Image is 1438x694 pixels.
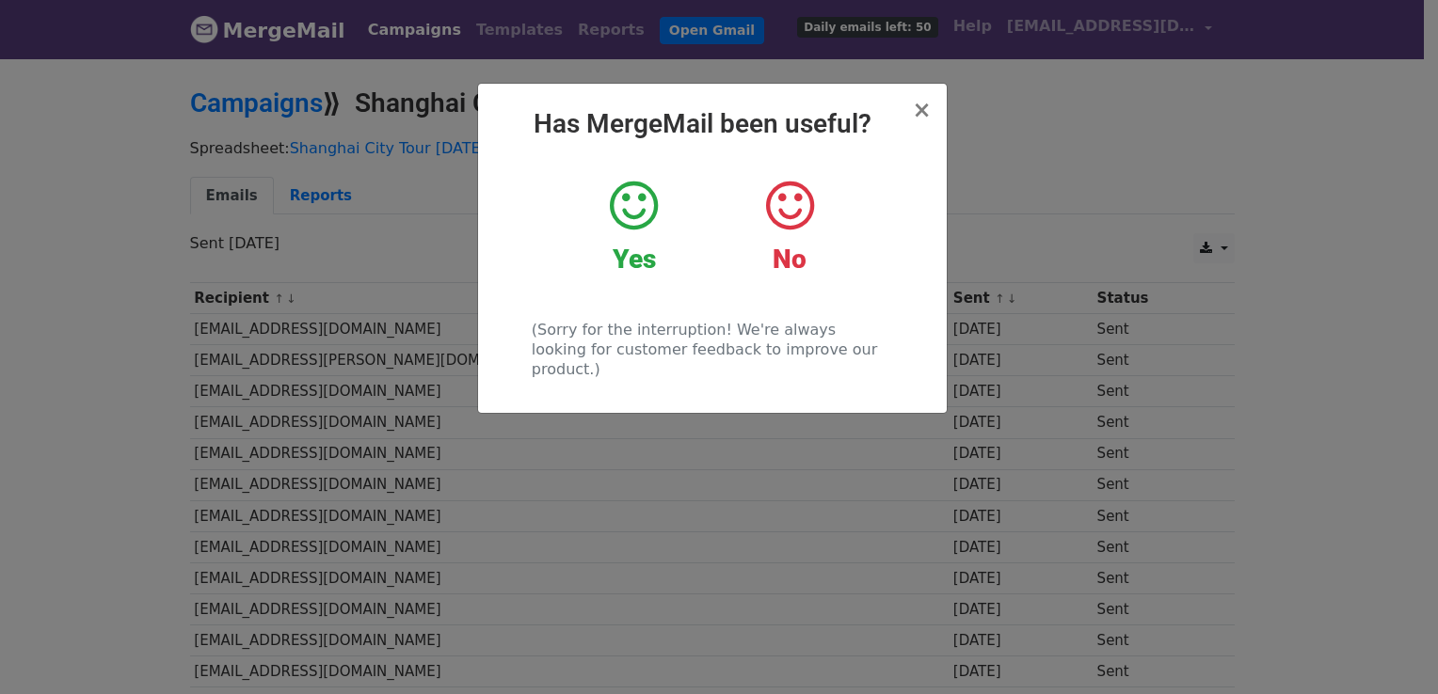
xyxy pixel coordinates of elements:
h2: Has MergeMail been useful? [493,108,932,140]
a: Yes [570,178,697,276]
strong: Yes [613,244,656,275]
a: No [726,178,853,276]
span: × [912,97,931,123]
p: (Sorry for the interruption! We're always looking for customer feedback to improve our product.) [532,320,892,379]
button: Close [912,99,931,121]
strong: No [773,244,807,275]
